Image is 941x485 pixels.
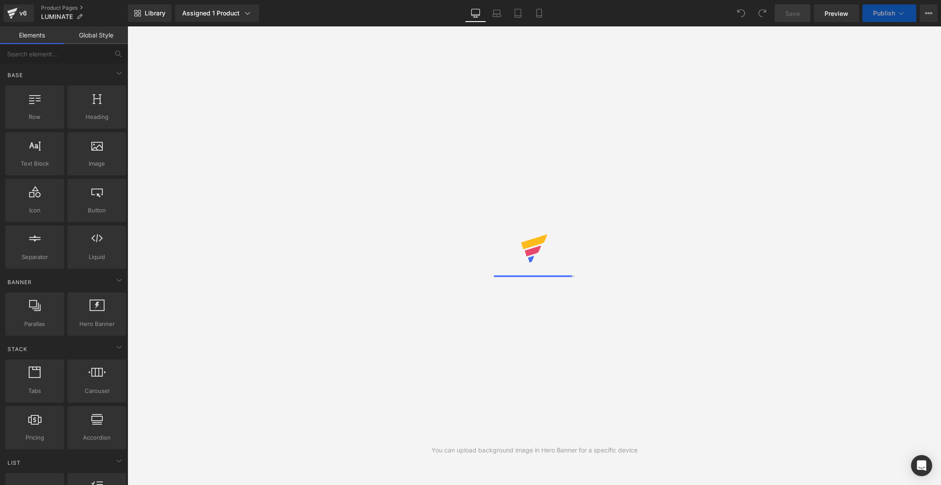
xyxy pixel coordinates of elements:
[507,4,529,22] a: Tablet
[825,9,848,18] span: Preview
[70,206,124,215] span: Button
[70,386,124,396] span: Carousel
[754,4,771,22] button: Redo
[862,4,916,22] button: Publish
[70,112,124,122] span: Heading
[465,4,486,22] a: Desktop
[8,319,61,329] span: Parallax
[4,4,34,22] a: v6
[64,26,128,44] a: Global Style
[7,459,22,467] span: List
[8,112,61,122] span: Row
[8,206,61,215] span: Icon
[7,345,28,353] span: Stack
[8,433,61,442] span: Pricing
[873,10,895,17] span: Publish
[41,13,73,20] span: LUMINATE
[70,252,124,262] span: Liquid
[8,386,61,396] span: Tabs
[8,252,61,262] span: Separator
[785,9,800,18] span: Save
[70,159,124,168] span: Image
[70,433,124,442] span: Accordion
[145,9,165,17] span: Library
[486,4,507,22] a: Laptop
[431,445,637,455] div: You can upload background image in Hero Banner for a specific device
[128,4,172,22] a: New Library
[7,278,33,286] span: Banner
[529,4,550,22] a: Mobile
[814,4,859,22] a: Preview
[41,4,128,11] a: Product Pages
[8,159,61,168] span: Text Block
[911,455,932,476] div: Open Intercom Messenger
[920,4,937,22] button: More
[70,319,124,329] span: Hero Banner
[732,4,750,22] button: Undo
[182,9,252,18] div: Assigned 1 Product
[18,7,29,19] div: v6
[7,71,24,79] span: Base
